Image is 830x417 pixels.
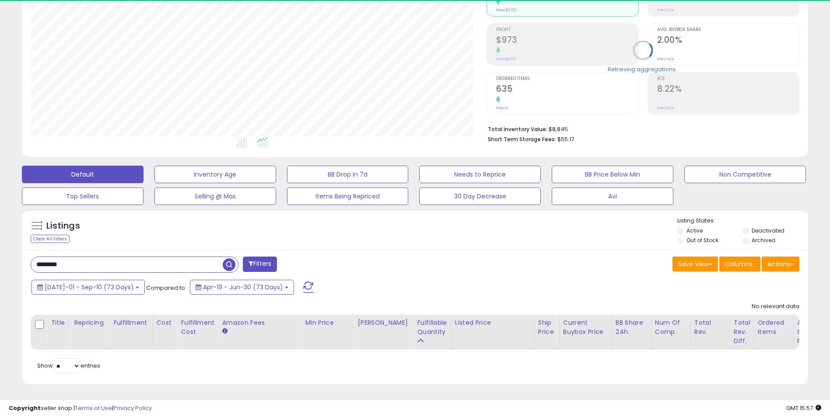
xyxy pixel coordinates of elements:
[563,318,608,337] div: Current Buybox Price
[752,302,799,311] div: No relevant data
[752,236,775,244] label: Archived
[538,318,556,337] div: Ship Price
[752,227,784,234] label: Deactivated
[45,283,134,292] span: [DATE]-01 - Sep-10 (73 Days)
[786,404,821,412] span: 2025-09-11 15:57 GMT
[719,257,760,271] button: Columns
[154,166,276,183] button: Inventory Age
[552,166,673,183] button: BB Price Below Min
[734,318,750,346] div: Total Rev. Diff.
[22,166,144,183] button: Default
[154,188,276,205] button: Selling @ Max
[305,318,350,327] div: Min Price
[608,65,678,73] div: Retrieving aggregations..
[243,257,277,272] button: Filters
[31,235,70,243] div: Clear All Filters
[694,318,726,337] div: Total Rev.
[419,166,541,183] button: Needs to Reprice
[75,404,112,412] a: Terms of Use
[758,318,790,337] div: Ordered Items
[222,327,227,335] small: Amazon Fees.
[655,318,687,337] div: Num of Comp.
[677,217,808,225] p: Listing States:
[686,227,703,234] label: Active
[616,318,648,337] div: BB Share 24h.
[190,280,294,295] button: Apr-19 - Jun-30 (73 Days)
[32,280,145,295] button: [DATE]-01 - Sep-10 (73 Days)
[357,318,410,327] div: [PERSON_NAME]
[419,188,541,205] button: 30 Day Decrease
[455,318,531,327] div: Listed Price
[417,318,447,337] div: Fulfillable Quantity
[725,260,753,268] span: Columns
[287,166,409,183] button: BB Drop in 7d
[797,318,829,346] div: Avg Selling Price
[22,188,144,205] button: Top Sellers
[287,188,409,205] button: Items Being Repriced
[684,166,806,183] button: Non Competitive
[113,318,149,327] div: Fulfillment
[157,318,174,327] div: Cost
[51,318,67,327] div: Title
[46,220,80,232] h5: Listings
[672,257,718,271] button: Save View
[9,404,41,412] strong: Copyright
[9,404,152,413] div: seller snap | |
[181,318,214,337] div: Fulfillment Cost
[762,257,799,271] button: Actions
[113,404,152,412] a: Privacy Policy
[146,284,186,292] span: Compared to:
[552,188,673,205] button: Avi
[74,318,106,327] div: Repricing
[203,283,283,292] span: Apr-19 - Jun-30 (73 Days)
[37,361,100,370] span: Show: entries
[686,236,718,244] label: Out of Stock
[222,318,298,327] div: Amazon Fees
